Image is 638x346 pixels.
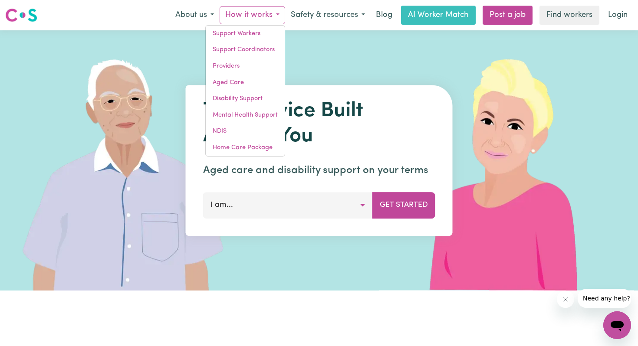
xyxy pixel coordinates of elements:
a: Disability Support [206,91,285,107]
iframe: Button to launch messaging window [603,311,631,339]
a: Providers [206,58,285,75]
button: How it works [220,6,285,24]
a: Find workers [539,6,599,25]
h1: The Service Built Around You [203,99,435,149]
a: AI Worker Match [401,6,476,25]
a: Mental Health Support [206,107,285,124]
p: Aged care and disability support on your terms [203,163,435,178]
iframe: Close message [557,291,574,308]
a: NDIS [206,123,285,140]
a: Support Workers [206,26,285,42]
a: Careseekers logo [5,5,37,25]
a: Home Care Package [206,140,285,156]
a: Blog [371,6,398,25]
div: How it works [205,25,285,157]
iframe: Message from company [578,289,631,308]
a: Post a job [483,6,533,25]
a: Support Coordinators [206,42,285,58]
button: Safety & resources [285,6,371,24]
img: Careseekers logo [5,7,37,23]
button: About us [170,6,220,24]
button: I am... [203,192,373,218]
a: Aged Care [206,75,285,91]
button: Get Started [372,192,435,218]
a: Login [603,6,633,25]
